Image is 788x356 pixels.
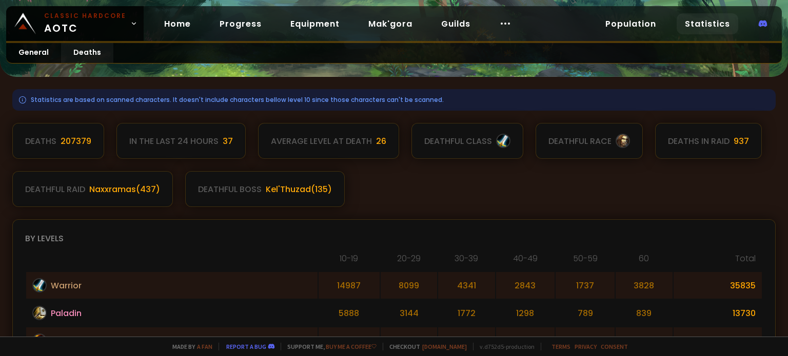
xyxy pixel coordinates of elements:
[433,13,479,34] a: Guilds
[575,343,597,350] a: Privacy
[616,272,672,299] td: 3828
[668,135,730,148] div: Deaths in raid
[51,279,82,292] span: Warrior
[51,307,82,320] span: Paladin
[674,300,762,326] td: 13730
[156,13,199,34] a: Home
[166,343,212,350] span: Made by
[25,183,85,196] div: deathful raid
[282,13,348,34] a: Equipment
[197,343,212,350] a: a fan
[496,327,555,354] td: 1949
[438,300,495,326] td: 1772
[376,135,386,148] div: 26
[281,343,377,350] span: Support me,
[381,327,437,354] td: 9571
[383,343,467,350] span: Checkout
[496,272,555,299] td: 2843
[61,135,91,148] div: 207379
[44,11,126,36] span: AOTC
[61,43,113,63] a: Deaths
[44,11,126,20] small: Classic Hardcore
[496,300,555,326] td: 1298
[12,89,776,111] div: Statistics are based on scanned characters. It doesn't include characters bellow level 10 since t...
[266,183,332,196] div: Kel'Thuzad ( 135 )
[223,135,233,148] div: 37
[360,13,421,34] a: Mak'gora
[597,13,664,34] a: Population
[25,135,56,148] div: Deaths
[438,327,495,354] td: 3378
[616,300,672,326] td: 839
[6,43,61,63] a: General
[25,232,763,245] div: By levels
[677,13,738,34] a: Statistics
[6,6,144,41] a: Classic HardcoreAOTC
[556,300,615,326] td: 789
[556,327,615,354] td: 1455
[319,272,380,299] td: 14987
[616,252,672,271] th: 60
[226,343,266,350] a: Report a bug
[438,272,495,299] td: 4341
[51,334,78,347] span: Hunter
[551,343,570,350] a: Terms
[674,327,762,354] td: 32135
[422,343,467,350] a: [DOMAIN_NAME]
[424,135,492,148] div: deathful class
[129,135,219,148] div: In the last 24 hours
[319,252,380,271] th: 10-19
[556,272,615,299] td: 1737
[381,272,437,299] td: 8099
[674,252,762,271] th: Total
[326,343,377,350] a: Buy me a coffee
[271,135,372,148] div: Average level at death
[319,300,380,326] td: 5888
[198,183,262,196] div: deathful boss
[319,327,380,354] td: 14174
[438,252,495,271] th: 30-39
[548,135,612,148] div: deathful race
[734,135,749,148] div: 937
[556,252,615,271] th: 50-59
[381,300,437,326] td: 3144
[616,327,672,354] td: 1608
[89,183,160,196] div: Naxxramas ( 437 )
[473,343,535,350] span: v. d752d5 - production
[211,13,270,34] a: Progress
[674,272,762,299] td: 35835
[601,343,628,350] a: Consent
[496,252,555,271] th: 40-49
[381,252,437,271] th: 20-29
